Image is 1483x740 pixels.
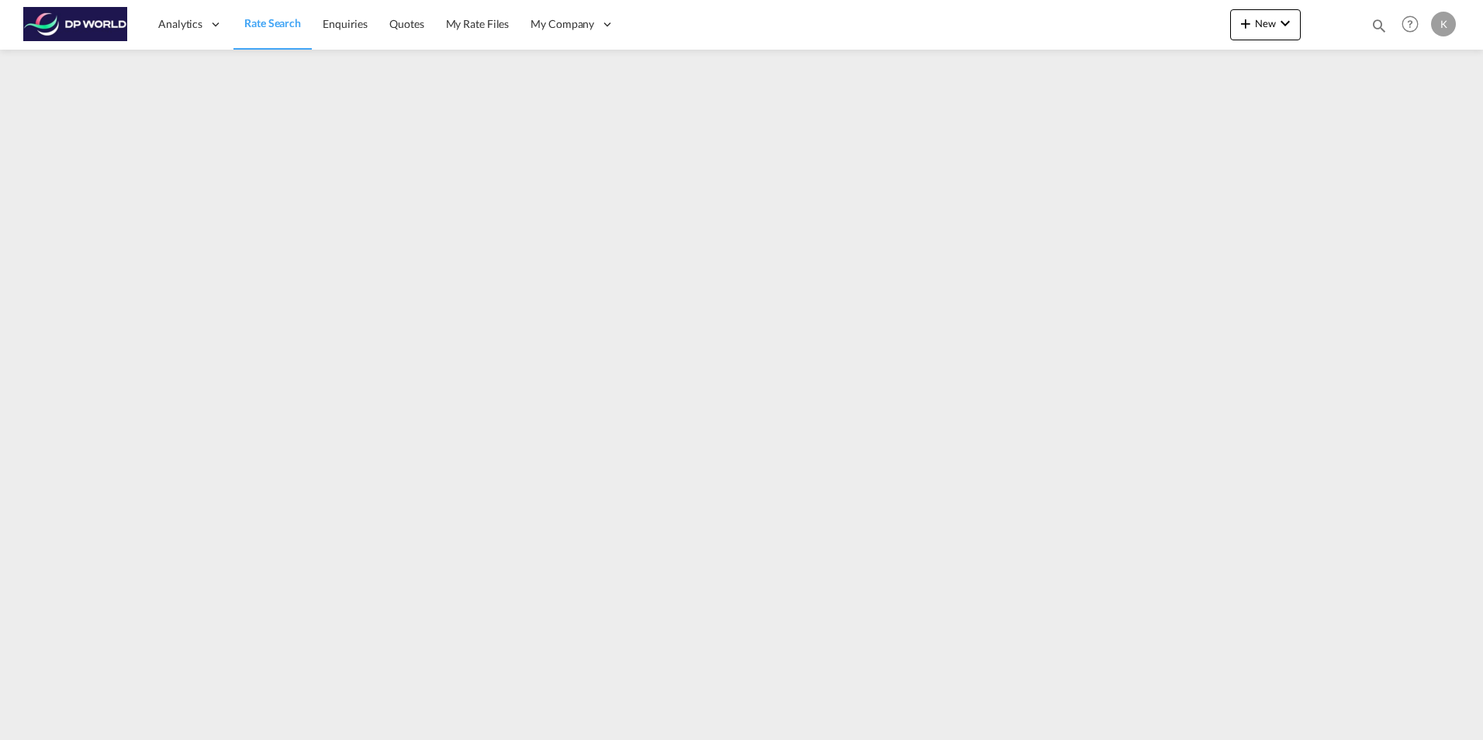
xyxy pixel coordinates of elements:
md-icon: icon-plus 400-fg [1236,14,1255,33]
img: c08ca190194411f088ed0f3ba295208c.png [23,7,128,42]
div: K [1431,12,1456,36]
span: Enquiries [323,17,368,30]
span: Rate Search [244,16,301,29]
span: My Rate Files [446,17,510,30]
span: My Company [531,16,594,32]
md-icon: icon-chevron-down [1276,14,1295,33]
span: Analytics [158,16,202,32]
button: icon-plus 400-fgNewicon-chevron-down [1230,9,1301,40]
span: Help [1397,11,1423,37]
div: icon-magnify [1371,17,1388,40]
md-icon: icon-magnify [1371,17,1388,34]
div: Help [1397,11,1431,39]
span: Quotes [389,17,423,30]
span: New [1236,17,1295,29]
